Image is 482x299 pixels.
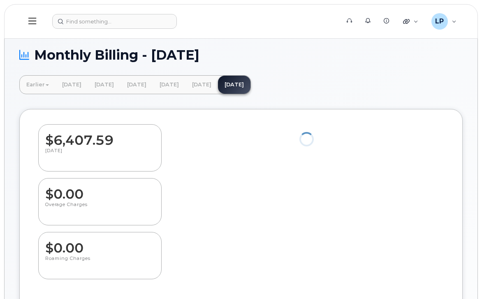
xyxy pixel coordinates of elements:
p: Roaming Charges [45,255,155,270]
dd: $0.00 [45,232,155,255]
a: [DATE] [218,76,250,94]
h1: Monthly Billing - [DATE] [19,48,463,62]
a: [DATE] [88,76,120,94]
a: [DATE] [153,76,185,94]
p: Overage Charges [45,202,155,216]
dd: $0.00 [45,178,155,202]
a: [DATE] [120,76,153,94]
a: [DATE] [56,76,88,94]
a: Earlier [20,76,56,94]
a: [DATE] [185,76,218,94]
dd: $6,407.59 [45,125,155,148]
p: [DATE] [45,148,155,162]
